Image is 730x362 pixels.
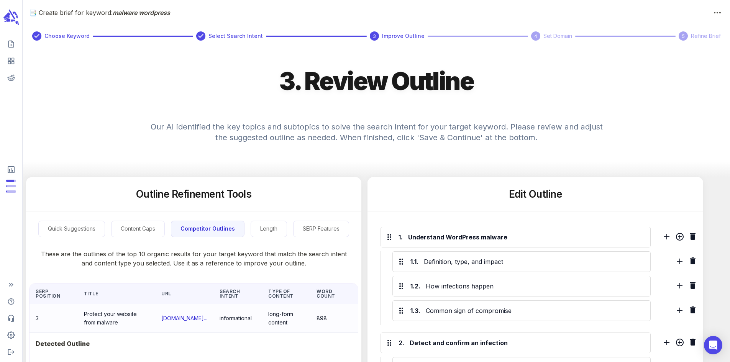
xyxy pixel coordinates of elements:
[3,295,19,308] span: Help Center
[26,237,361,268] p: These are the outlines of the top 10 organic results for your target keyword that match the searc...
[3,345,19,359] span: Logout
[675,338,684,349] div: Add child H3 section
[392,276,651,296] div: 1.2.How infections happen
[688,256,697,268] div: Delete H3 section
[675,232,684,244] div: Add child H3 section
[113,9,170,16] span: malware wordpress
[410,257,418,266] div: 1.1.
[422,256,646,268] div: Definition, type, and impact
[410,306,420,315] div: 1.3.
[262,304,310,333] td: long-form content
[534,33,537,39] text: 4
[3,54,19,68] span: View your content dashboard
[675,281,684,293] div: Add sibling H3 section
[279,65,474,97] h1: 3. Review Outline
[3,71,19,85] span: View your Reddit Intelligence add-on dashboard
[382,32,425,40] span: Improve Outline
[293,221,349,237] button: SERP Features
[171,221,244,237] button: Competitor Outlines
[136,187,252,201] h5: Outline Refinement Tools
[408,337,645,349] div: Detect and confirm an infection
[38,221,105,237] button: Quick Suggestions
[44,32,90,40] span: Choose Keyword
[675,257,684,268] div: Add sibling H3 section
[30,283,78,304] th: SERP Position
[381,227,651,247] div: 1.Understand WordPress malware
[208,32,263,40] span: Select Search Intent
[30,304,78,333] td: 3
[6,190,16,193] span: Input Tokens: 67,580 of 960,000 monthly tokens used. These limits are based on the last model you...
[78,304,155,333] td: Protect your website from malware
[6,185,16,187] span: Output Tokens: 5,626 of 120,000 monthly tokens used. These limits are based on the last model you...
[36,333,90,354] p: Detected Outline
[3,311,19,325] span: Contact Support
[424,305,646,317] div: Common sign of compromise
[704,336,722,354] div: Open Intercom Messenger
[373,33,376,39] text: 3
[155,283,213,304] th: URL
[662,338,671,349] div: Add sibling h2 section
[509,187,562,201] h5: Edit Outline
[410,282,420,291] div: 1.2.
[3,162,19,177] span: View Subscription & Usage
[424,280,646,292] div: How infections happen
[147,112,607,161] h4: Our AI identified the key topics and subtopics to solve the search intent for your target keyword...
[3,278,19,292] span: Expand Sidebar
[310,283,358,304] th: Word Count
[407,231,645,243] div: Understand WordPress malware
[6,180,16,182] span: Posts: 4 of 5 monthly posts used
[161,314,207,323] a: https://wordpress.com/support/malware-and-site-security/
[310,304,358,333] td: 898
[688,305,697,317] div: Delete H3 section
[399,338,404,347] div: 2.
[3,37,19,51] span: Create new content
[543,32,572,40] span: Set Domain
[691,32,721,40] span: Refine Brief
[251,221,287,237] button: Length
[682,33,685,39] text: 5
[392,251,651,272] div: 1.1.Definition, type, and impact
[399,233,403,242] div: 1.
[675,306,684,317] div: Add sibling H3 section
[3,328,19,342] span: Adjust your account settings
[688,281,697,292] div: Delete H3 section
[29,8,711,17] p: 📑 Create brief for keyword:
[688,232,697,243] div: Delete H2 section
[662,232,671,244] div: Add sibling h2 section
[78,283,155,304] th: Title
[213,304,262,333] td: informational
[381,333,651,353] div: 2.Detect and confirm an infection
[213,283,262,304] th: Search Intent
[688,337,697,349] div: Delete H2 section
[392,300,651,321] div: 1.3.Common sign of compromise
[262,283,310,304] th: Type of Content
[111,221,165,237] button: Content Gaps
